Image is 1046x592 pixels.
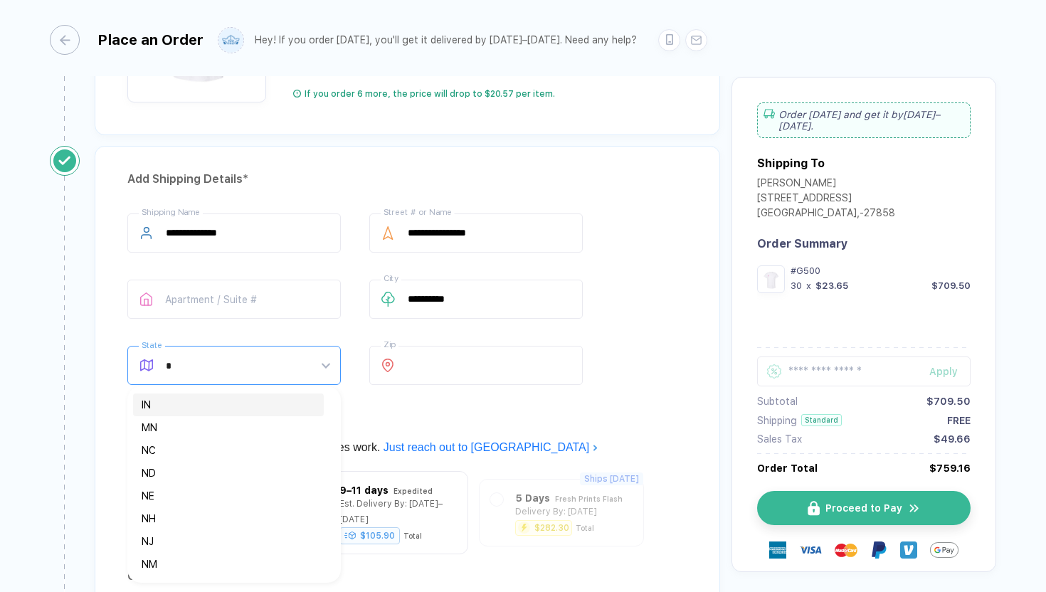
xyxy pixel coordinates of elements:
img: express [769,541,786,559]
img: icon [808,501,820,516]
a: Just reach out to [GEOGRAPHIC_DATA] [384,441,598,453]
div: $23.65 [815,280,848,291]
img: 1759932556934degaz_nt_front.png [761,269,781,290]
div: $709.50 [926,396,971,407]
div: NH [133,507,324,530]
div: [PERSON_NAME] [757,177,895,192]
div: MN [133,416,324,439]
div: ND [133,462,324,485]
div: ND [142,465,315,481]
img: icon [908,502,921,515]
div: 9–11 days [339,482,389,498]
span: Proceed to Pay [825,502,902,514]
div: Order Summary [757,237,971,250]
div: NE [142,488,315,504]
div: If you order 6 more, the price will drop to $20.57 per item. [305,88,555,100]
div: NC [133,439,324,462]
div: Hey! If you order [DATE], you'll get it delivered by [DATE]–[DATE]. Need any help? [255,34,637,46]
div: [GEOGRAPHIC_DATA] , - 27858 [757,207,895,222]
img: user profile [218,28,243,53]
div: NM [142,556,315,572]
button: iconProceed to Payicon [757,491,971,525]
div: Est. Delivery By: [DATE]–[DATE] [339,496,457,527]
img: Venmo [900,541,917,559]
div: Shipping [757,415,797,426]
div: NH [142,511,315,527]
div: Shipping To [757,157,825,170]
div: Sales Tax [757,433,802,445]
div: Order [DATE] and get it by [DATE]–[DATE] . [757,102,971,138]
div: Total [403,532,422,540]
div: Shipping Method [127,413,687,436]
img: Paypal [870,541,887,559]
div: NJ [142,534,315,549]
img: GPay [930,536,958,564]
img: master-card [835,539,857,561]
div: [STREET_ADDRESS] [757,192,895,207]
div: 9–11 days ExpeditedEst. Delivery By: [DATE]–[DATE]$105.90Total [315,482,457,543]
div: NE [133,485,324,507]
div: Place an Order [97,31,204,48]
div: 30 [791,280,802,291]
div: FREE [947,415,971,426]
div: Need it faster? We can make most timelines work. [127,436,687,459]
div: IN [142,397,315,413]
div: $49.66 [934,433,971,445]
div: Expedited [393,483,433,499]
button: Apply [912,356,971,386]
div: #G500 [791,265,971,276]
div: $709.50 [931,280,971,291]
div: NM [133,553,324,576]
div: NC [142,443,315,458]
div: Order Total [757,462,818,474]
div: Apply [929,366,971,377]
div: $105.90 [339,527,400,544]
div: Add Shipping Details [127,168,687,191]
img: visa [799,539,822,561]
div: Subtotal [757,396,798,407]
div: IN [133,393,324,416]
div: NJ [133,530,324,553]
h2: Guarantee Delivery [127,565,687,588]
div: MN [142,420,315,435]
div: $759.16 [929,462,971,474]
div: x [805,280,813,291]
div: Standard [801,414,842,426]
